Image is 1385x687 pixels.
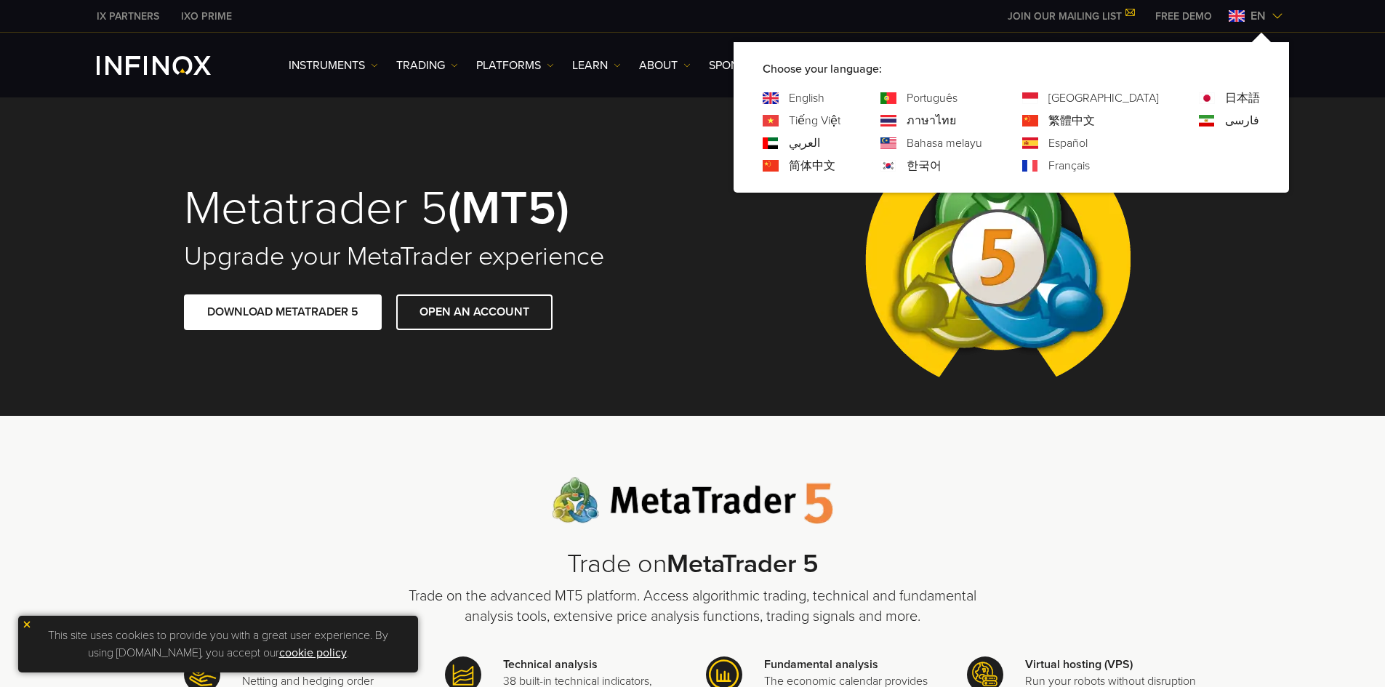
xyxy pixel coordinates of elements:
[907,134,982,152] a: Language
[476,57,554,74] a: PLATFORMS
[1144,9,1223,24] a: INFINOX MENU
[1225,112,1259,129] a: Language
[907,112,956,129] a: Language
[1048,157,1090,174] a: Language
[184,294,382,330] a: DOWNLOAD METATRADER 5
[789,89,824,107] a: Language
[1245,7,1272,25] span: en
[184,241,673,273] h2: Upgrade your MetaTrader experience
[289,57,378,74] a: Instruments
[1048,134,1088,152] a: Language
[86,9,170,24] a: INFINOX
[25,623,411,665] p: This site uses cookies to provide you with a great user experience. By using [DOMAIN_NAME], you a...
[552,477,833,524] img: Meta Trader 5 logo
[639,57,691,74] a: ABOUT
[1225,89,1260,107] a: Language
[667,548,819,579] strong: MetaTrader 5
[789,134,820,152] a: Language
[854,97,1142,416] img: Meta Trader 5
[709,57,792,74] a: SPONSORSHIPS
[503,657,598,672] strong: Technical analysis
[1048,89,1159,107] a: Language
[170,9,243,24] a: INFINOX
[448,180,569,237] strong: (MT5)
[1048,112,1095,129] a: Language
[97,56,245,75] a: INFINOX Logo
[184,184,673,233] h1: Metatrader 5
[22,619,32,630] img: yellow close icon
[396,57,458,74] a: TRADING
[763,60,1260,78] p: Choose your language:
[764,657,878,672] strong: Fundamental analysis
[789,112,840,129] a: Language
[997,10,1144,23] a: JOIN OUR MAILING LIST
[907,89,958,107] a: Language
[907,157,942,174] a: Language
[279,646,347,660] a: cookie policy
[396,294,553,330] a: OPEN AN ACCOUNT
[789,157,835,174] a: Language
[402,549,984,580] h2: Trade on
[402,586,984,627] p: Trade on the advanced MT5 platform. Access algorithmic trading, technical and fundamental analysi...
[572,57,621,74] a: Learn
[1025,657,1133,672] strong: Virtual hosting (VPS)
